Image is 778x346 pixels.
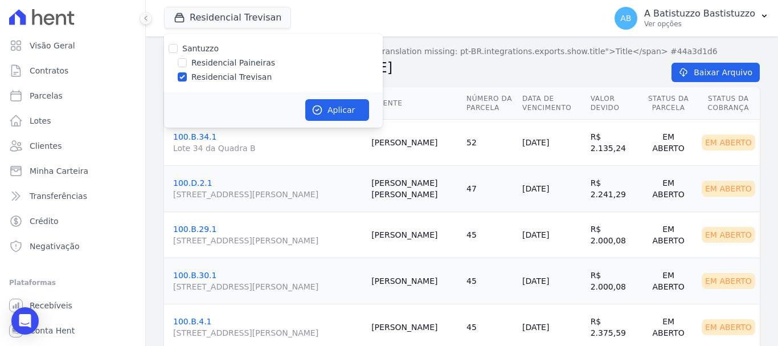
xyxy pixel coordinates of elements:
span: Minha Carteira [30,165,88,177]
a: Negativação [5,235,141,258]
th: Status da Parcela [640,87,697,120]
span: [STREET_ADDRESS][PERSON_NAME] [173,281,362,292]
label: Residencial Trevisan [191,71,272,83]
a: Lotes [5,109,141,132]
td: 45 [462,258,518,304]
div: Em Aberto [645,221,693,249]
a: Recebíveis [5,294,141,317]
th: Data de Vencimento [518,87,586,120]
td: 52 [462,120,518,166]
td: [PERSON_NAME] [367,120,462,166]
a: Visão Geral [5,34,141,57]
span: Parcelas [30,90,63,101]
div: Em Aberto [702,135,755,150]
div: Em Aberto [645,314,693,341]
span: [STREET_ADDRESS][PERSON_NAME] [173,235,362,246]
a: 100.B.34.1Lote 34 da Quadra B [173,132,362,154]
h2: Exportação de Retorno: [164,58,653,78]
span: Recebíveis [30,300,72,311]
span: Crédito [30,215,59,227]
label: Residencial Paineiras [191,57,275,69]
span: Lote 34 da Quadra B [173,143,362,154]
div: Em Aberto [702,227,755,243]
td: R$ 2.000,08 [586,212,640,258]
button: Residencial Trevisan [164,7,291,29]
a: Transferências [5,185,141,207]
div: Em Aberto [702,181,755,197]
td: [DATE] [518,120,586,166]
td: 47 [462,166,518,212]
th: Número da Parcela [462,87,518,120]
a: 100.B.30.1[STREET_ADDRESS][PERSON_NAME] [173,271,362,292]
a: Crédito [5,210,141,233]
td: [PERSON_NAME] [367,212,462,258]
a: Contratos [5,59,141,82]
a: 100.B.29.1[STREET_ADDRESS][PERSON_NAME] [173,225,362,246]
td: [DATE] [518,166,586,212]
td: [DATE] [518,212,586,258]
button: Aplicar [305,99,369,121]
td: [PERSON_NAME] [PERSON_NAME] [367,166,462,212]
th: Status da Cobrança [697,87,760,120]
a: 100.D.2.1[STREET_ADDRESS][PERSON_NAME] [173,178,362,200]
a: 100.B.4.1[STREET_ADDRESS][PERSON_NAME] [173,317,362,339]
td: 45 [462,212,518,258]
td: R$ 2.000,08 [586,258,640,304]
button: AB A Batistuzzo Bastistuzzo Ver opções [605,2,778,34]
span: Negativação [30,241,80,252]
div: Em Aberto [702,273,755,289]
div: Em Aberto [702,319,755,335]
a: Conta Hent [5,319,141,342]
span: [STREET_ADDRESS][PERSON_NAME] [173,327,362,339]
a: Clientes [5,135,141,157]
div: Em Aberto [645,267,693,295]
td: R$ 2.241,29 [586,166,640,212]
span: AB [620,14,631,22]
a: Minha Carteira [5,160,141,182]
span: Lotes [30,115,51,127]
a: <span class="translation_missing" title="translation missing: pt-BR.integrations.exports.show.tit... [211,46,718,58]
nav: Breadcrumb [164,46,760,58]
p: A Batistuzzo Bastistuzzo [644,8,755,19]
p: Ver opções [644,19,755,29]
th: Cliente [367,87,462,120]
span: Clientes [30,140,62,152]
div: Em Aberto [645,129,693,156]
div: Em Aberto [645,175,693,202]
a: Baixar Arquivo [671,63,760,82]
th: Valor devido [586,87,640,120]
td: [PERSON_NAME] [367,258,462,304]
span: [STREET_ADDRESS][PERSON_NAME] [173,189,362,200]
span: Transferências [30,190,87,202]
td: [DATE] [518,258,586,304]
span: Conta Hent [30,325,75,336]
span: Visão Geral [30,40,75,51]
span: Contratos [30,65,68,76]
div: Plataformas [9,276,136,290]
div: Open Intercom Messenger [11,307,39,335]
label: Santuzzo [182,44,219,53]
td: R$ 2.135,24 [586,120,640,166]
a: Parcelas [5,84,141,107]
